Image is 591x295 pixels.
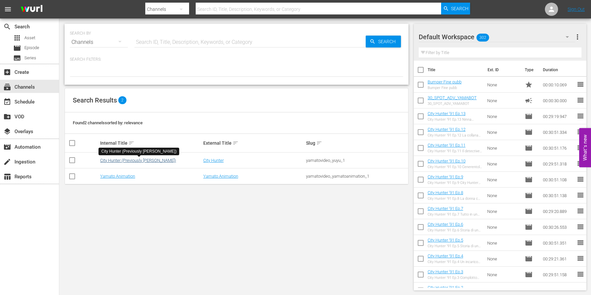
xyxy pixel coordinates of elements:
span: reorder [577,270,584,278]
a: City Hunter '91 Ep.12 [428,127,465,132]
td: 00:29:51.318 [540,156,577,172]
td: 00:29:19.947 [540,108,577,124]
div: Default Workspace [419,28,575,46]
div: yamatovideo_yamatoanimation_1 [306,174,407,179]
th: Title [428,61,484,79]
td: None [485,251,522,267]
td: 00:30:51.108 [540,172,577,188]
div: City Hunter '91 Ep.4 Un incarico particolare [428,260,482,264]
span: reorder [577,207,584,215]
span: Episode [525,207,533,215]
td: 00:30:51.351 [540,235,577,251]
span: reorder [577,191,584,199]
div: 30_SPOT_ADV_YAMABOT [428,102,477,106]
td: 00:29:20.889 [540,203,577,219]
td: None [485,156,522,172]
span: Asset [13,34,21,42]
td: None [485,203,522,219]
td: 00:30:51.138 [540,188,577,203]
div: City Hunter '91 Ep.3 Complotto regale [428,276,482,280]
td: 00:29:51.158 [540,267,577,282]
span: Episode [13,44,21,52]
span: Episode [525,144,533,152]
span: Search Results [73,96,117,104]
a: City Hunter '91 Ep.10 [428,159,465,163]
div: Bumper Fine pubb [428,86,462,90]
span: reorder [577,286,584,294]
span: reorder [577,223,584,231]
div: City Hunter '91 Ep.13 Ninna nanna funebre [428,117,482,122]
span: reorder [577,254,584,262]
p: Search Filters: [70,57,403,62]
span: Channels [3,83,11,91]
td: 00:00:30.000 [540,93,577,108]
span: Series [24,55,36,61]
span: sort [128,140,134,146]
td: None [485,172,522,188]
th: Duration [539,61,578,79]
span: Create [3,68,11,76]
div: Slug [306,139,407,147]
span: Promo [525,81,533,89]
a: City Hunter [203,158,224,163]
div: City Hunter '91 Ep.8 La donna che grida vendetta [428,196,482,201]
div: City Hunter '91 Ep.5 Storia di un fantasma (prima parte) [428,244,482,248]
button: Search [441,3,470,15]
button: Open Feedback Widget [579,128,591,167]
a: City Hunter (Previously [PERSON_NAME]) [100,158,176,163]
span: Overlays [3,128,11,135]
td: None [485,124,522,140]
span: Episode [525,286,533,294]
span: reorder [577,160,584,167]
div: Channels [70,33,128,51]
span: Episode [24,44,39,51]
span: reorder [577,96,584,104]
span: Asset [24,35,35,41]
span: 302 [476,31,489,44]
td: None [485,235,522,251]
span: Schedule [3,98,11,106]
span: more_vert [574,33,581,41]
a: City Hunter '91 Ep.9 [428,174,463,179]
td: 00:30:51.334 [540,124,577,140]
button: more_vert [574,29,581,45]
button: Search [366,36,401,47]
div: City Hunter '91 Ep.11 Il detective che amò [PERSON_NAME] [428,149,482,153]
img: ans4CAIJ8jUAAAAAAAAAAAAAAAAAAAAAAAAgQb4GAAAAAAAAAAAAAAAAAAAAAAAAJMjXAAAAAAAAAAAAAAAAAAAAAAAAgAT5G... [16,2,47,17]
div: yamatovideo_yuyu_1 [306,158,407,163]
td: None [485,267,522,282]
span: Ad [525,97,533,104]
span: Episode [525,160,533,168]
td: 00:30:51.176 [540,140,577,156]
span: Reports [3,173,11,181]
div: City Hunter '91 Ep.9 City Hunter morirà all'alba [428,181,482,185]
span: Search [451,3,468,15]
span: Series [13,54,21,62]
td: None [485,219,522,235]
span: reorder [577,239,584,247]
a: City Hunter '91 Ep.7 [428,206,463,211]
div: City Hunter '91 Ep.12 La collana dei ricordi [428,133,482,137]
span: reorder [577,128,584,136]
td: None [485,140,522,156]
td: 00:30:26.553 [540,219,577,235]
div: External Title [203,139,304,147]
span: Episode [525,255,533,263]
a: City Hunter '91 Ep.3 [428,269,463,274]
th: Ext. ID [484,61,521,79]
td: None [485,108,522,124]
span: Search [3,23,11,31]
span: VOD [3,113,11,121]
span: reorder [577,175,584,183]
a: City Hunter '91 Ep.4 [428,253,463,258]
a: 30_SPOT_ADV_YAMABOT [428,95,477,100]
span: Episode [525,176,533,184]
td: None [485,77,522,93]
div: City Hunter (Previously [PERSON_NAME]) [101,149,177,154]
a: Sign Out [568,7,585,12]
span: Episode [525,223,533,231]
a: City Hunter '91 Ep.11 [428,143,465,148]
a: City Hunter '91 Ep.13 [428,111,465,116]
td: 00:00:10.069 [540,77,577,93]
a: Yamato Animation [203,174,238,179]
